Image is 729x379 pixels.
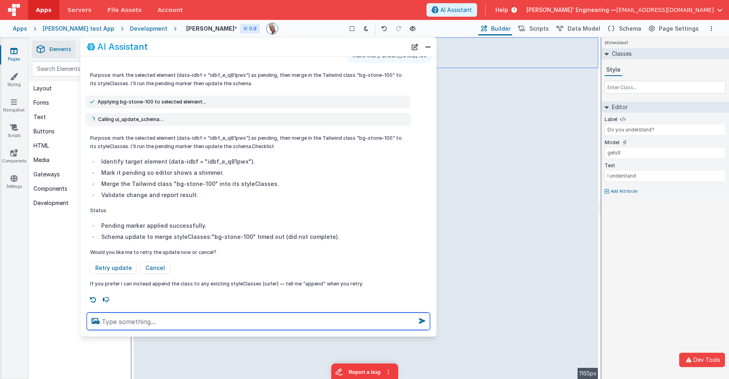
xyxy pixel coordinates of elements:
[240,24,260,33] div: V: 0.9
[33,127,55,135] div: Buttons
[529,25,549,33] span: Scripts
[90,206,406,215] p: Status
[130,25,167,33] div: Development
[554,22,602,35] button: Data Model
[99,221,406,231] li: Pending marker applied successfully.
[140,262,170,274] button: Cancel
[616,6,714,14] span: [EMAIL_ADDRESS][DOMAIN_NAME]
[707,24,716,33] button: Options
[605,64,622,76] button: Style
[423,41,433,53] button: Close
[90,279,406,288] p: If you prefer I can instead append the class to any existing styleClasses (safer) — tell me "appe...
[646,22,700,35] button: Page Settings
[99,168,406,178] li: Mark it pending so editor shows a shimmer.
[90,262,137,274] button: Retry update
[33,142,49,150] div: HTML
[99,179,406,189] li: Merge the Tailwind class "bg-stone-100" into its styleClasses.
[33,170,60,178] div: Gateways
[619,25,641,33] span: Schema
[29,110,131,124] button: Text
[440,6,472,14] span: AI Assistant
[33,99,49,107] div: Forms
[601,37,631,48] h4: bfcheckbox1
[29,124,131,139] button: Buttons
[426,3,477,17] button: AI Assistant
[605,116,617,123] label: Label
[97,42,148,51] h2: AI Assistant
[29,182,131,196] button: Components
[90,248,406,256] p: Would you like me to retry the update now or cancel?
[32,61,128,76] input: Search Elements...
[478,22,512,35] button: Builder
[527,6,723,14] button: [PERSON_NAME]' Engineering — [EMAIL_ADDRESS][DOMAIN_NAME]
[605,22,643,35] button: Schema
[90,71,406,88] p: Purpose: mark the selected element (data-idbf = "idbf_e_q81pwx") as pending, then merge in the Ta...
[605,139,619,146] label: Model
[186,25,234,31] h4: [PERSON_NAME]
[605,162,615,169] label: Text
[99,190,406,200] li: Validate change and report result.
[611,188,638,195] p: Add Attribute
[29,196,131,210] button: Development
[491,25,511,33] span: Builder
[267,23,278,34] img: 11ac31fe5dc3d0eff3fbbbf7b26fa6e1
[568,25,600,33] span: Data Model
[33,113,46,121] div: Text
[33,156,49,164] div: Media
[99,157,406,166] li: Identify target element (data-idbf = "idbf_e_q81pwx").
[495,6,508,14] span: Help
[659,25,699,33] span: Page Settings
[108,6,142,14] span: File Assets
[527,6,616,14] span: [PERSON_NAME]' Engineering —
[609,48,632,59] h2: Classes
[515,22,550,35] button: Scripts
[36,6,51,14] span: Apps
[29,81,131,96] button: Layout
[99,232,406,242] li: Schema update to merge styleClasses:"bg-stone-100" timed out (did not complete).
[609,102,628,113] h2: Editor
[90,134,406,150] p: Purpose: mark the selected element (data-idbf = "idbf_e_q81pwx") as pending, then merge in the Ta...
[605,188,726,195] button: Add Attribute
[605,81,726,94] input: Enter Class...
[29,167,131,182] button: Gateways
[13,25,27,33] div: Apps
[67,6,91,14] span: Servers
[29,96,131,110] button: Forms
[679,353,725,367] button: Dev Tools
[29,139,131,153] button: HTML
[98,99,206,105] span: Applying bg-stone-100 to selected element...
[409,41,421,53] button: New Chat
[33,185,67,193] div: Components
[29,153,131,167] button: Media
[43,25,114,33] div: [PERSON_NAME] test App
[578,368,598,379] div: 1165px
[49,46,71,53] span: Elements
[33,199,69,207] div: Development
[98,116,164,123] span: Calling ui_update_schema…
[33,84,52,92] div: Layout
